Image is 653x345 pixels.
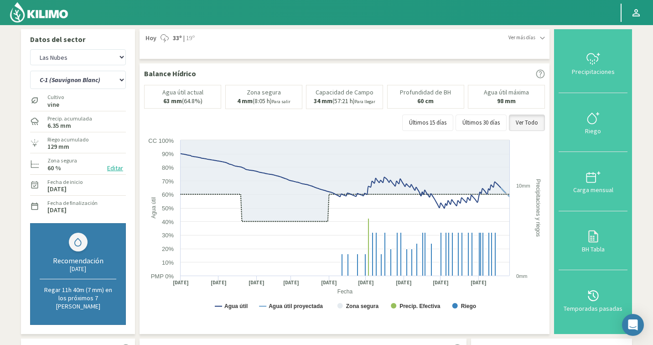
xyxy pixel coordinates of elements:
[185,34,195,43] span: 19º
[400,89,451,96] p: Profundidad de BH
[247,89,281,96] p: Zona segura
[162,205,174,212] text: 50%
[314,98,375,105] p: (57:21 h)
[402,115,453,131] button: Últimos 15 días
[561,305,625,312] div: Temporadas pasadas
[47,136,88,144] label: Riego acumulado
[162,151,174,157] text: 90%
[508,34,535,42] span: Ver más días
[211,279,227,286] text: [DATE]
[47,123,71,129] label: 6.35 mm
[47,93,64,101] label: Cultivo
[509,115,545,131] button: Ver Todo
[47,157,77,165] label: Zona segura
[40,286,116,310] p: Regar 11h 40m (7 mm) en los próximos 7 [PERSON_NAME]
[337,288,353,295] text: Fecha
[162,89,203,96] p: Agua útil actual
[316,89,373,96] p: Capacidad de Campo
[47,207,67,213] label: [DATE]
[162,232,174,239] text: 30%
[163,98,202,105] p: (64.8%)
[163,97,182,105] b: 63 mm
[314,97,332,105] b: 34 mm
[162,246,174,252] text: 20%
[151,273,174,280] text: PMP 0%
[471,279,487,286] text: [DATE]
[561,68,625,75] div: Precipitaciones
[535,179,541,237] text: Precipitaciones y riegos
[47,199,98,207] label: Fecha de finalización
[162,164,174,171] text: 80%
[47,178,83,186] label: Fecha de inicio
[559,34,627,93] button: Precipitaciones
[173,279,189,286] text: [DATE]
[497,97,516,105] b: 98 mm
[224,303,248,309] text: Agua útil
[162,191,174,198] text: 60%
[40,256,116,265] div: Recomendación
[355,99,375,105] small: Para llegar
[40,265,116,273] div: [DATE]
[283,279,299,286] text: [DATE]
[144,68,196,79] p: Balance Hídrico
[484,89,529,96] p: Agua útil máxima
[516,183,530,188] text: 10mm
[104,163,126,173] button: Editar
[148,137,174,144] text: CC 100%
[269,303,323,309] text: Agua útil proyectada
[456,115,507,131] button: Últimos 30 días
[173,34,182,42] strong: 33º
[30,34,126,45] p: Datos del sector
[561,187,625,193] div: Carga mensual
[237,98,290,105] p: (8:05 h)
[561,246,625,252] div: BH Tabla
[346,303,379,309] text: Zona segura
[516,273,527,279] text: 0mm
[144,34,156,43] span: Hoy
[47,102,64,108] label: vine
[47,144,69,150] label: 129 mm
[559,211,627,271] button: BH Tabla
[417,97,434,105] b: 60 cm
[622,314,644,336] div: Open Intercom Messenger
[559,152,627,211] button: Carga mensual
[162,259,174,266] text: 10%
[272,99,290,105] small: Para salir
[399,303,441,309] text: Precip. Efectiva
[237,97,253,105] b: 4 mm
[358,279,374,286] text: [DATE]
[47,115,92,123] label: Precip. acumulada
[9,1,69,23] img: Kilimo
[559,270,627,329] button: Temporadas pasadas
[321,279,337,286] text: [DATE]
[559,93,627,152] button: Riego
[461,303,476,309] text: Riego
[150,197,157,219] text: Agua útil
[249,279,264,286] text: [DATE]
[183,34,185,43] span: |
[47,186,67,192] label: [DATE]
[47,165,61,171] label: 60 %
[162,219,174,225] text: 40%
[433,279,449,286] text: [DATE]
[162,178,174,185] text: 70%
[396,279,412,286] text: [DATE]
[561,128,625,134] div: Riego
